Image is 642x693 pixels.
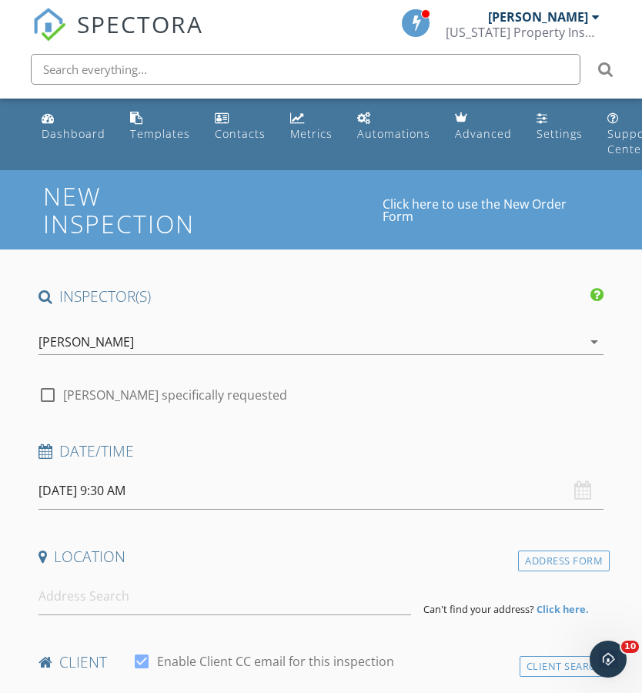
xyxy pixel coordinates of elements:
[449,105,518,149] a: Advanced
[38,472,604,510] input: Select date
[35,105,112,149] a: Dashboard
[446,25,600,40] div: Georgia Property Inspectors
[530,105,589,149] a: Settings
[31,54,580,85] input: Search everything...
[284,105,339,149] a: Metrics
[215,126,266,141] div: Contacts
[518,551,610,571] div: Address Form
[38,441,604,461] h4: Date/Time
[130,126,190,141] div: Templates
[43,182,382,236] h1: New Inspection
[423,602,534,616] span: Can't find your address?
[38,335,134,349] div: [PERSON_NAME]
[38,652,604,672] h4: client
[455,126,512,141] div: Advanced
[209,105,272,149] a: Contacts
[77,8,203,40] span: SPECTORA
[38,547,604,567] h4: Location
[290,126,333,141] div: Metrics
[357,126,430,141] div: Automations
[537,602,589,616] strong: Click here.
[157,654,394,669] label: Enable Client CC email for this inspection
[383,198,599,223] a: Click here to use the New Order Form
[351,105,436,149] a: Automations (Basic)
[621,641,639,653] span: 10
[42,126,105,141] div: Dashboard
[38,577,411,615] input: Address Search
[585,333,604,351] i: arrow_drop_down
[488,9,588,25] div: [PERSON_NAME]
[32,21,203,53] a: SPECTORA
[38,286,604,306] h4: INSPECTOR(S)
[590,641,627,678] iframe: Intercom live chat
[520,656,610,677] div: Client Search
[32,8,66,42] img: The Best Home Inspection Software - Spectora
[63,387,287,403] label: [PERSON_NAME] specifically requested
[124,105,196,149] a: Templates
[537,126,583,141] div: Settings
